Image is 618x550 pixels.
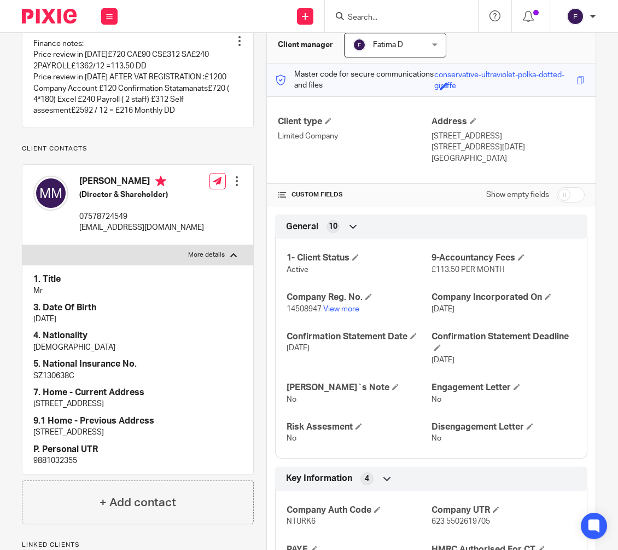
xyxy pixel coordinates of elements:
div: conservative-ultraviolet-polka-dotted-giraffe [434,70,574,82]
h4: 1- Client Status [287,252,431,264]
span: 4 [365,473,369,484]
h4: [PERSON_NAME]`s Note [287,382,431,393]
p: [STREET_ADDRESS] [33,427,242,438]
p: Limited Company [278,131,431,142]
img: svg%3E [353,38,366,51]
span: Key Information [286,473,352,484]
h4: 9.1 Home - Previous Address [33,415,242,427]
h3: Client manager [278,39,333,50]
h4: 3. Date Of Birth [33,302,242,314]
h4: Company UTR [432,505,576,516]
h4: [PERSON_NAME] [79,176,204,189]
p: SZ130638C [33,370,242,381]
h4: 5. National Insurance No. [33,358,242,370]
span: NTURK6 [287,518,316,525]
p: Master code for secure communications and files [275,69,434,91]
h4: Company Reg. No. [287,292,431,303]
label: Show empty fields [486,189,549,200]
span: £113.50 PER MONTH [432,266,505,274]
h4: Engagement Letter [432,382,576,393]
h4: + Add contact [100,494,176,511]
h4: CUSTOM FIELDS [278,190,431,199]
h4: Address [432,116,585,128]
h4: Disengagement Letter [432,421,576,433]
p: [EMAIL_ADDRESS][DOMAIN_NAME] [79,222,204,233]
img: svg%3E [33,176,68,211]
span: No [432,435,441,442]
h5: (Director & Shareholder) [79,189,204,200]
p: Client contacts [22,144,254,153]
a: View more [323,305,359,313]
p: [STREET_ADDRESS] [432,131,585,142]
span: 10 [329,221,337,232]
h4: 9-Accountancy Fees [432,252,576,264]
span: No [432,396,441,403]
h4: Confirmation Statement Deadline [432,331,576,355]
span: General [286,221,318,233]
p: Linked clients [22,541,254,549]
span: Active [287,266,308,274]
p: [DEMOGRAPHIC_DATA] [33,342,242,353]
p: 07578724549 [79,211,204,222]
span: 623 5502619705 [432,518,490,525]
p: [STREET_ADDRESS][DATE] [432,142,585,153]
span: No [287,435,296,442]
i: Primary [155,176,166,187]
h4: P. Personal UTR [33,444,242,455]
h4: Confirmation Statement Date [287,331,431,343]
p: [STREET_ADDRESS] [33,398,242,409]
h4: Company Auth Code [287,505,431,516]
span: [DATE] [432,356,454,364]
span: [DATE] [287,344,310,352]
span: No [287,396,296,403]
p: [GEOGRAPHIC_DATA] [432,153,585,164]
h4: Client type [278,116,431,128]
p: 9881032355 [33,455,242,466]
h4: 7. Home - Current Address [33,387,242,398]
span: Fatima D [373,41,403,49]
span: 14508947 [287,305,322,313]
img: Pixie [22,9,77,24]
h4: Risk Assesment [287,421,431,433]
h4: 4. Nationality [33,330,242,341]
h4: 1. Title [33,274,242,285]
p: [DATE] [33,314,242,325]
span: [DATE] [432,305,454,313]
img: svg%3E [567,8,584,25]
input: Search [347,13,445,23]
p: More details [188,251,225,259]
h4: Company Incorporated On [432,292,576,303]
p: Mr [33,285,242,296]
